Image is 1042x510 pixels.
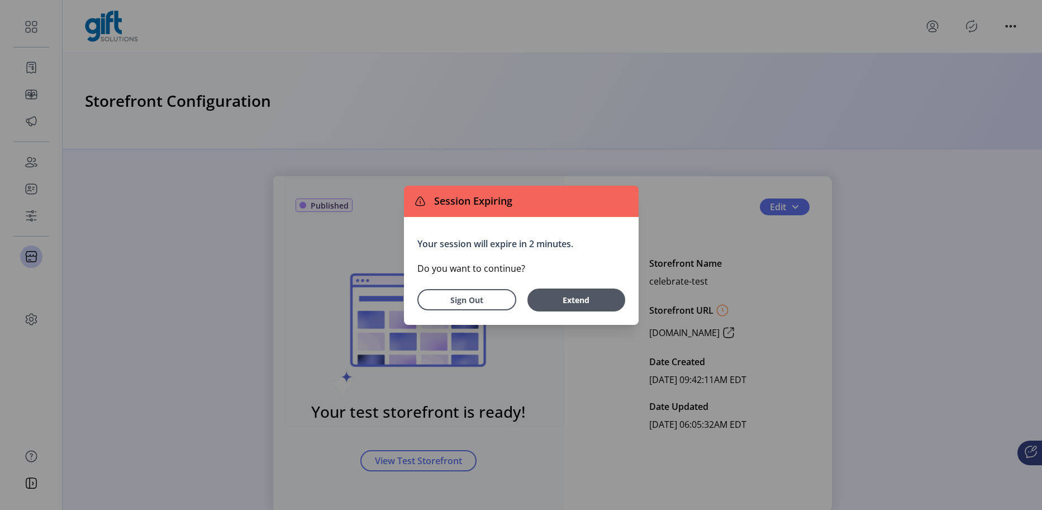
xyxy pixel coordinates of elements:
span: Sign Out [432,294,502,306]
p: Your session will expire in 2 minutes. [417,237,625,251]
button: Extend [527,289,625,311]
span: Extend [533,294,620,306]
span: Session Expiring [430,193,512,209]
p: Do you want to continue? [417,262,625,275]
button: Sign Out [417,289,516,310]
